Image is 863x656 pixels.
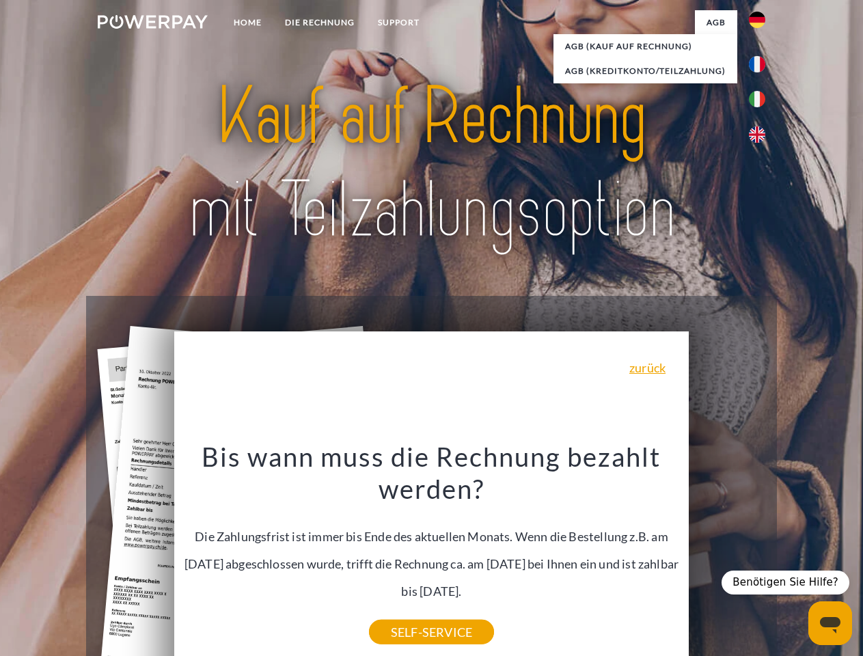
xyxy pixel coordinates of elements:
[131,66,732,262] img: title-powerpay_de.svg
[722,571,849,594] div: Benötigen Sie Hilfe?
[98,15,208,29] img: logo-powerpay-white.svg
[366,10,431,35] a: SUPPORT
[273,10,366,35] a: DIE RECHNUNG
[553,34,737,59] a: AGB (Kauf auf Rechnung)
[749,126,765,143] img: en
[629,361,666,374] a: zurück
[695,10,737,35] a: agb
[182,440,681,632] div: Die Zahlungsfrist ist immer bis Ende des aktuellen Monats. Wenn die Bestellung z.B. am [DATE] abg...
[749,56,765,72] img: fr
[222,10,273,35] a: Home
[553,59,737,83] a: AGB (Kreditkonto/Teilzahlung)
[749,12,765,28] img: de
[749,91,765,107] img: it
[808,601,852,645] iframe: Schaltfläche zum Öffnen des Messaging-Fensters; Konversation läuft
[369,620,494,644] a: SELF-SERVICE
[182,440,681,506] h3: Bis wann muss die Rechnung bezahlt werden?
